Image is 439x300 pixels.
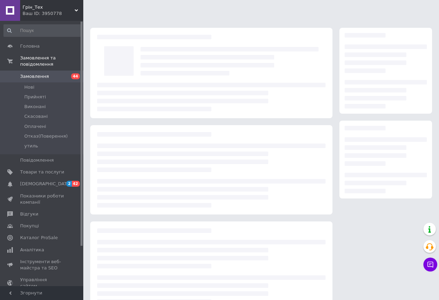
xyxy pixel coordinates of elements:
span: Виконані [24,104,46,110]
span: Товари та послуги [20,169,64,175]
span: Управління сайтом [20,277,64,289]
span: Прийняті [24,94,46,100]
span: утиль [24,143,38,149]
span: 2 [66,181,72,187]
span: 44 [71,73,80,79]
span: Аналітика [20,247,44,253]
button: Чат з покупцем [423,258,437,271]
span: Скасовані [24,113,48,120]
span: Оплачені [24,123,46,130]
span: Нові [24,84,34,90]
span: Головна [20,43,40,49]
span: Покупці [20,223,39,229]
span: 42 [72,181,80,187]
span: Замовлення та повідомлення [20,55,83,67]
span: [DEMOGRAPHIC_DATA] [20,181,71,187]
span: Отказ(Поверення) [24,133,68,139]
span: Грін_Тех [23,4,75,10]
input: Пошук [3,24,82,37]
span: Повідомлення [20,157,54,163]
span: Показники роботи компанії [20,193,64,205]
span: Відгуки [20,211,38,217]
span: Інструменти веб-майстра та SEO [20,259,64,271]
div: Ваш ID: 3950778 [23,10,83,17]
span: Каталог ProSale [20,235,58,241]
span: Замовлення [20,73,49,80]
